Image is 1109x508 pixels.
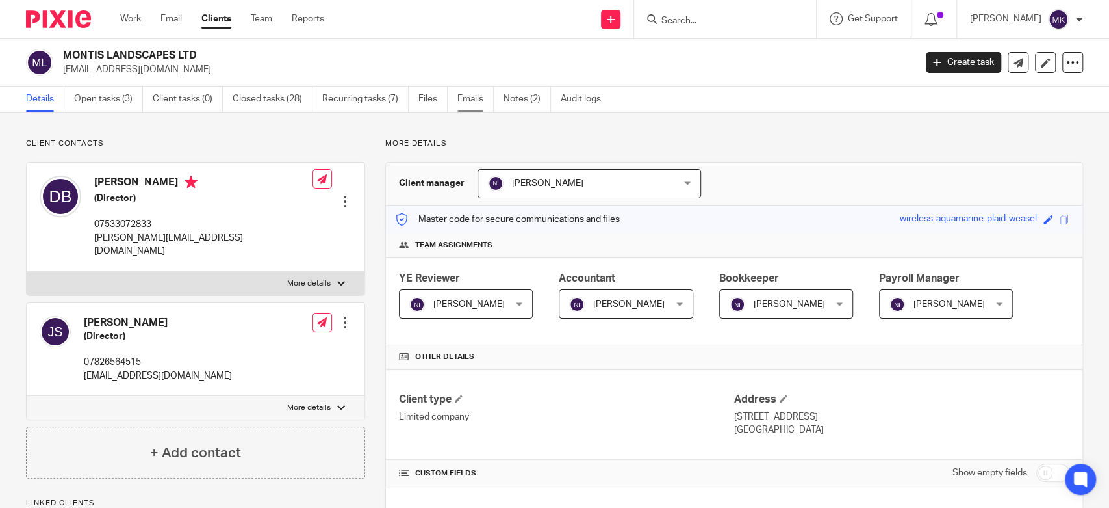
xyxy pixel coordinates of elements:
[201,12,231,25] a: Clients
[120,12,141,25] a: Work
[889,297,905,312] img: svg%3E
[84,316,232,330] h4: [PERSON_NAME]
[913,300,985,309] span: [PERSON_NAME]
[40,316,71,347] img: svg%3E
[409,297,425,312] img: svg%3E
[287,403,331,413] p: More details
[84,330,232,343] h5: (Director)
[74,87,143,112] a: Open tasks (3)
[848,14,898,23] span: Get Support
[512,179,583,188] span: [PERSON_NAME]
[385,139,1083,149] p: More details
[593,300,665,309] span: [PERSON_NAME]
[415,240,492,250] span: Team assignments
[396,213,620,226] p: Master code for secure communications and files
[926,52,1001,73] a: Create task
[734,423,1069,436] p: [GEOGRAPHIC_DATA]
[150,443,241,463] h4: + Add contact
[399,273,460,284] span: YE Reviewer
[26,139,365,149] p: Client contacts
[94,218,312,231] p: 07533072833
[415,352,474,362] span: Other details
[399,468,734,479] h4: CUSTOM FIELDS
[754,300,825,309] span: [PERSON_NAME]
[488,176,504,191] img: svg%3E
[399,177,465,190] h3: Client manager
[153,87,223,112] a: Client tasks (0)
[63,49,737,62] h2: MONTIS LANDSCAPES LTD
[734,410,1069,423] p: [STREET_ADDRESS]
[94,192,312,205] h5: (Director)
[84,369,232,382] p: [EMAIL_ADDRESS][DOMAIN_NAME]
[900,212,1037,227] div: wireless-aquamarine-plaid-weasel
[251,12,272,25] a: Team
[26,87,64,112] a: Details
[504,87,551,112] a: Notes (2)
[94,232,312,258] p: [PERSON_NAME][EMAIL_ADDRESS][DOMAIN_NAME]
[233,87,312,112] a: Closed tasks (28)
[160,12,182,25] a: Email
[433,300,505,309] span: [PERSON_NAME]
[734,393,1069,407] h4: Address
[730,297,745,312] img: svg%3E
[26,49,53,76] img: svg%3E
[719,273,779,284] span: Bookkeeper
[322,87,409,112] a: Recurring tasks (7)
[952,466,1027,479] label: Show empty fields
[399,410,734,423] p: Limited company
[40,176,81,217] img: svg%3E
[94,176,312,192] h4: [PERSON_NAME]
[63,63,906,76] p: [EMAIL_ADDRESS][DOMAIN_NAME]
[418,87,448,112] a: Files
[569,297,585,312] img: svg%3E
[559,273,615,284] span: Accountant
[561,87,611,112] a: Audit logs
[399,393,734,407] h4: Client type
[26,10,91,28] img: Pixie
[84,356,232,369] p: 07826564515
[185,176,198,189] i: Primary
[457,87,494,112] a: Emails
[292,12,324,25] a: Reports
[879,273,960,284] span: Payroll Manager
[287,278,331,289] p: More details
[660,16,777,27] input: Search
[1048,9,1069,30] img: svg%3E
[970,12,1041,25] p: [PERSON_NAME]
